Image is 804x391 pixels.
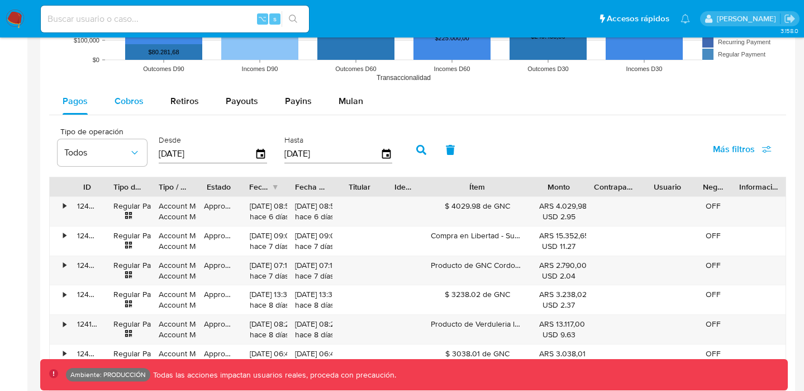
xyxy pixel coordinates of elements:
[282,11,305,27] button: search-icon
[717,13,780,24] p: franco.barberis@mercadolibre.com
[784,13,796,25] a: Salir
[70,373,146,377] p: Ambiente: PRODUCCIÓN
[681,14,690,23] a: Notificaciones
[781,26,798,35] span: 3.158.0
[41,12,309,26] input: Buscar usuario o caso...
[273,13,277,24] span: s
[150,370,396,380] p: Todas las acciones impactan usuarios reales, proceda con precaución.
[607,13,669,25] span: Accesos rápidos
[258,13,267,24] span: ⌥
